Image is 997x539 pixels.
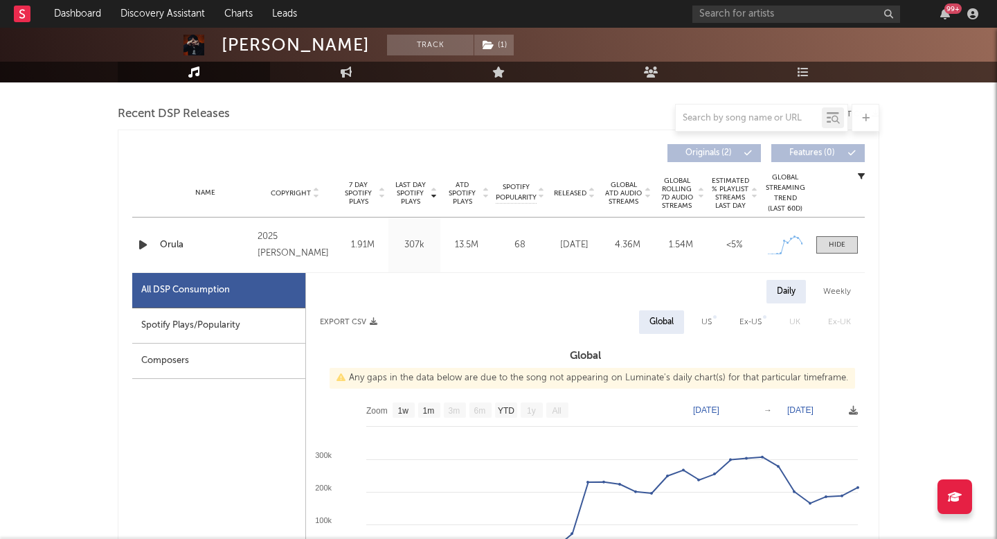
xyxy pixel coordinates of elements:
[552,406,561,416] text: All
[676,113,822,124] input: Search by song name or URL
[449,406,460,416] text: 3m
[320,318,377,326] button: Export CSV
[711,177,749,210] span: Estimated % Playlist Streams Last Day
[496,182,537,203] span: Spotify Popularity
[496,238,544,252] div: 68
[813,280,861,303] div: Weekly
[474,406,486,416] text: 6m
[222,35,370,55] div: [PERSON_NAME]
[701,314,712,330] div: US
[766,280,806,303] div: Daily
[132,344,305,379] div: Composers
[398,406,409,416] text: 1w
[387,35,474,55] button: Track
[474,35,514,55] span: ( 1 )
[604,181,643,206] span: Global ATD Audio Streams
[444,181,480,206] span: ATD Spotify Plays
[771,144,865,162] button: Features(0)
[141,282,230,299] div: All DSP Consumption
[340,238,385,252] div: 1.91M
[693,405,719,415] text: [DATE]
[692,6,900,23] input: Search for artists
[944,3,962,14] div: 99 +
[527,406,536,416] text: 1y
[444,238,489,252] div: 13.5M
[392,181,429,206] span: Last Day Spotify Plays
[498,406,514,416] text: YTD
[132,273,305,308] div: All DSP Consumption
[604,238,651,252] div: 4.36M
[160,188,251,198] div: Name
[764,405,772,415] text: →
[739,314,762,330] div: Ex-US
[132,308,305,344] div: Spotify Plays/Popularity
[366,406,388,416] text: Zoom
[554,189,586,197] span: Released
[160,238,251,252] a: Orula
[658,177,696,210] span: Global Rolling 7D Audio Streams
[315,484,332,492] text: 200k
[423,406,435,416] text: 1m
[711,238,757,252] div: <5%
[787,405,814,415] text: [DATE]
[258,229,333,262] div: 2025 [PERSON_NAME]
[551,238,598,252] div: [DATE]
[315,451,332,459] text: 300k
[306,348,865,364] h3: Global
[676,149,740,157] span: Originals ( 2 )
[649,314,674,330] div: Global
[271,189,311,197] span: Copyright
[340,181,377,206] span: 7 Day Spotify Plays
[474,35,514,55] button: (1)
[667,144,761,162] button: Originals(2)
[392,238,437,252] div: 307k
[315,516,332,524] text: 100k
[330,368,855,389] div: Any gaps in the data below are due to the song not appearing on Luminate's daily chart(s) for tha...
[780,149,844,157] span: Features ( 0 )
[940,8,950,19] button: 99+
[764,173,806,214] div: Global Streaming Trend (Last 60D)
[658,238,704,252] div: 1.54M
